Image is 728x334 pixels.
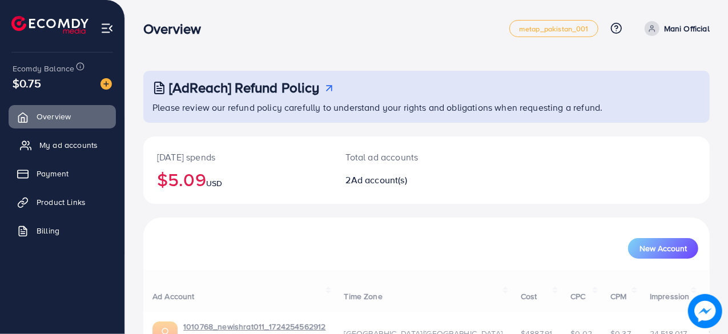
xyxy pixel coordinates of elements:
[152,100,703,114] p: Please review our refund policy carefully to understand your rights and obligations when requesti...
[9,105,116,128] a: Overview
[346,175,460,186] h2: 2
[157,150,319,164] p: [DATE] spends
[37,111,71,122] span: Overview
[157,168,319,190] h2: $5.09
[37,196,86,208] span: Product Links
[9,191,116,214] a: Product Links
[346,150,460,164] p: Total ad accounts
[206,178,222,189] span: USD
[688,294,722,328] img: image
[13,63,74,74] span: Ecomdy Balance
[639,244,687,252] span: New Account
[169,79,320,96] h3: [AdReach] Refund Policy
[143,21,210,37] h3: Overview
[640,21,710,36] a: Mani Official
[37,225,59,236] span: Billing
[11,16,89,34] img: logo
[100,78,112,90] img: image
[13,75,41,91] span: $0.75
[509,20,598,37] a: metap_pakistan_001
[100,22,114,35] img: menu
[37,168,69,179] span: Payment
[39,139,98,151] span: My ad accounts
[519,25,589,33] span: metap_pakistan_001
[9,162,116,185] a: Payment
[9,219,116,242] a: Billing
[628,238,698,259] button: New Account
[664,22,710,35] p: Mani Official
[9,134,116,156] a: My ad accounts
[351,174,407,186] span: Ad account(s)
